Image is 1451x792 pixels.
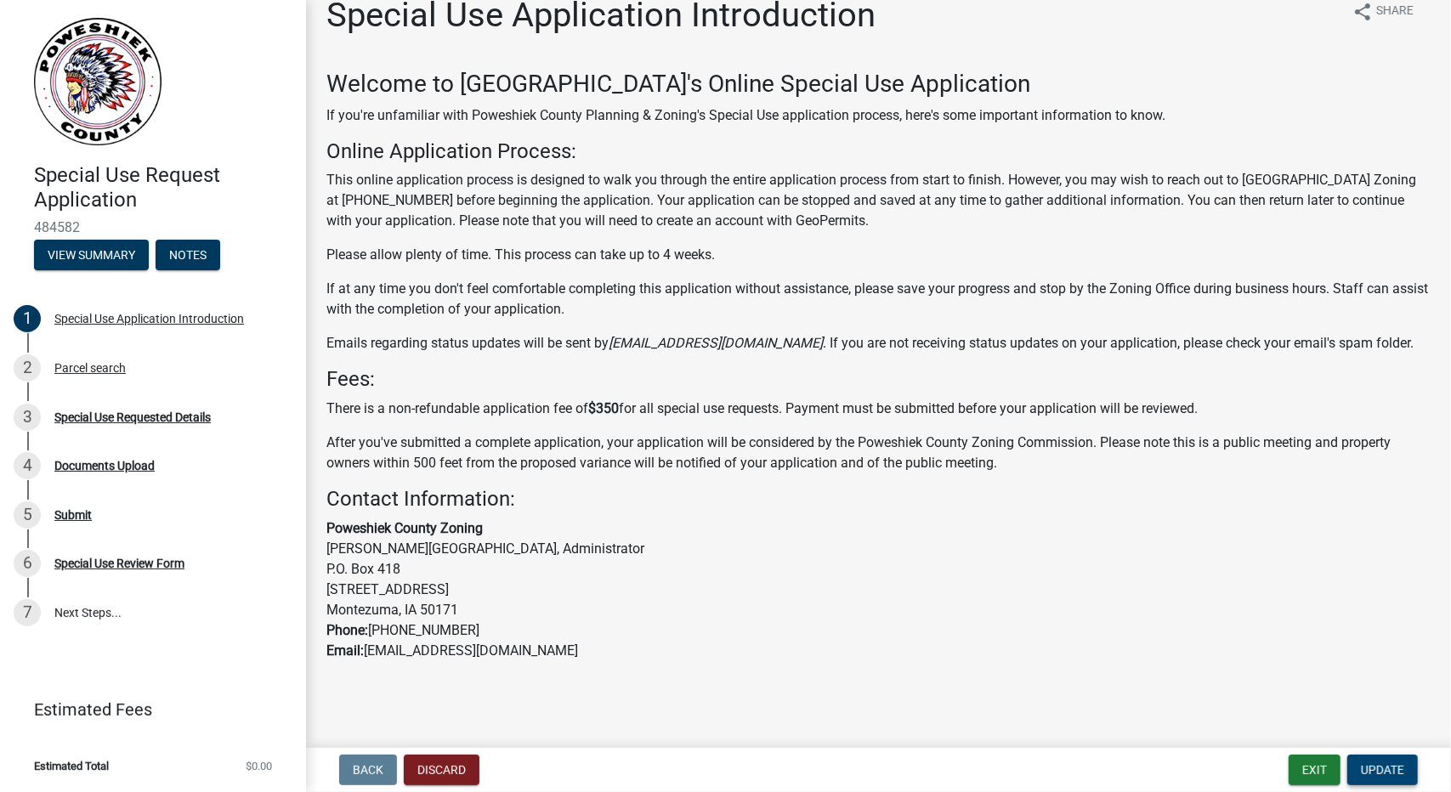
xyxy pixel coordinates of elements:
[353,763,383,777] span: Back
[54,557,184,569] div: Special Use Review Form
[326,622,368,638] strong: Phone:
[34,18,162,145] img: Poweshiek County, IA
[326,333,1431,354] p: Emails regarding status updates will be sent by . If you are not receiving status updates on your...
[14,599,41,626] div: 7
[14,693,279,727] a: Estimated Fees
[326,245,1431,265] p: Please allow plenty of time. This process can take up to 4 weeks.
[326,399,1431,419] p: There is a non-refundable application fee of for all special use requests. Payment must be submit...
[14,354,41,382] div: 2
[34,240,149,270] button: View Summary
[14,501,41,529] div: 5
[14,452,41,479] div: 4
[1289,755,1340,785] button: Exit
[588,400,619,416] strong: $350
[326,70,1431,99] h3: Welcome to [GEOGRAPHIC_DATA]'s Online Special Use Application
[156,249,220,263] wm-modal-confirm: Notes
[326,139,1431,164] h4: Online Application Process:
[326,487,1431,512] h4: Contact Information:
[1352,2,1373,22] i: share
[326,642,364,659] strong: Email:
[54,460,155,472] div: Documents Upload
[34,761,109,772] span: Estimated Total
[54,362,126,374] div: Parcel search
[326,279,1431,320] p: If at any time you don't feel comfortable completing this application without assistance, please ...
[14,305,41,332] div: 1
[156,240,220,270] button: Notes
[609,335,823,351] i: [EMAIL_ADDRESS][DOMAIN_NAME]
[326,105,1431,126] p: If you're unfamiliar with Poweshiek County Planning & Zoning's Special Use application process, h...
[326,518,1431,661] p: [PERSON_NAME][GEOGRAPHIC_DATA], Administrator P.O. Box 418 [STREET_ADDRESS] Montezuma, IA 50171 [...
[339,755,397,785] button: Back
[54,509,92,521] div: Submit
[326,170,1431,231] p: This online application process is designed to walk you through the entire application process fr...
[54,313,244,325] div: Special Use Application Introduction
[246,761,272,772] span: $0.00
[326,520,483,536] strong: Poweshiek County Zoning
[14,404,41,431] div: 3
[326,433,1431,473] p: After you've submitted a complete application, your application will be considered by the Poweshi...
[14,550,41,577] div: 6
[1361,763,1404,777] span: Update
[1376,2,1414,22] span: Share
[34,249,149,263] wm-modal-confirm: Summary
[54,411,211,423] div: Special Use Requested Details
[404,755,479,785] button: Discard
[1347,755,1418,785] button: Update
[326,367,1431,392] h4: Fees:
[34,163,292,212] h4: Special Use Request Application
[34,219,272,235] span: 484582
